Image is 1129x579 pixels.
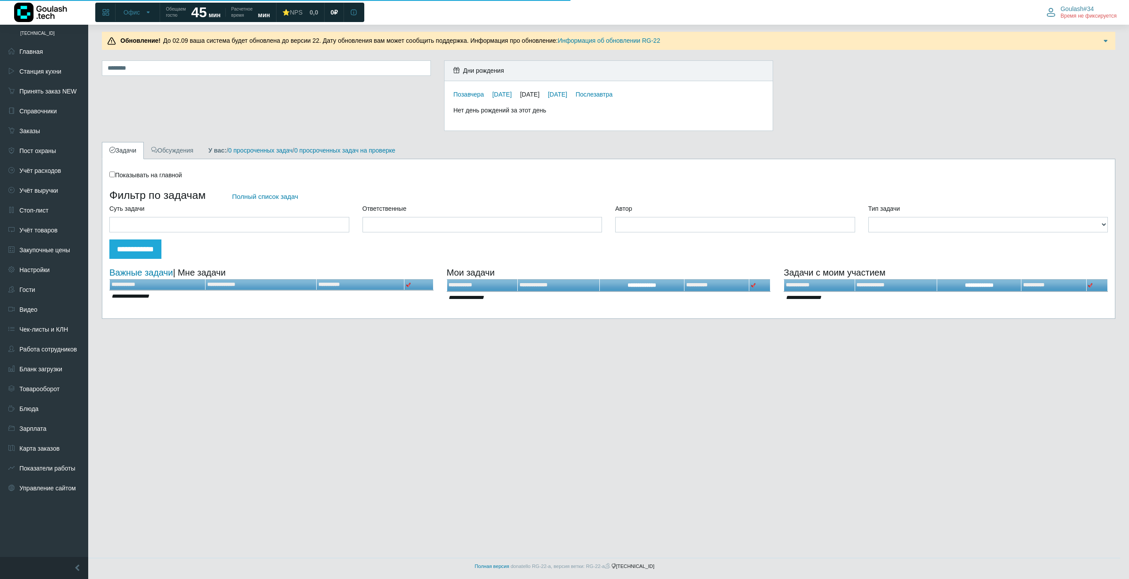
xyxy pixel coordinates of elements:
span: мин [209,11,221,19]
b: Обновление! [120,37,161,44]
div: Нет день рождений за этот день [453,106,764,115]
a: Позавчера [453,91,484,98]
a: Полная версия [475,564,509,569]
span: Время не фиксируется [1061,13,1117,20]
span: Офис [123,8,140,16]
span: donatello RG-22-a, версия ветки: RG-22-a [511,564,611,569]
div: Задачи с моим участием [784,266,1108,279]
a: Важные задачи [109,268,173,277]
a: Полный список задач [232,193,298,200]
img: Подробнее [1101,37,1110,45]
img: Логотип компании Goulash.tech [14,3,67,22]
div: Дни рождения [445,61,773,81]
strong: 45 [191,4,207,20]
a: ⭐NPS 0,0 [277,4,323,20]
div: / / [202,146,402,155]
a: Послезавтра [576,91,613,98]
span: мин [258,11,270,19]
img: Предупреждение [107,37,116,45]
h3: Фильтр по задачам [109,189,1108,202]
div: ⭐ [282,8,303,16]
label: Ответственные [363,204,407,213]
a: [DATE] [548,91,567,98]
label: Автор [615,204,632,213]
a: Информация об обновлении RG-22 [558,37,660,44]
a: 0 ₽ [325,4,343,20]
button: Офис [118,5,157,19]
span: 0,0 [310,8,318,16]
label: Тип задачи [868,204,900,213]
a: 0 просроченных задач [228,147,293,154]
span: 0 [330,8,334,16]
a: 0 просроченных задач на проверке [294,147,395,154]
span: Обещаем гостю [166,6,186,19]
a: [DATE] [492,91,512,98]
span: До 02.09 ваша система будет обновлена до версии 22. Дату обновления вам может сообщить поддержка.... [118,37,660,44]
a: Задачи [102,142,144,159]
span: NPS [290,9,303,16]
div: Показывать на главной [109,171,1108,180]
span: Расчетное время [231,6,252,19]
a: Обещаем гостю 45 мин Расчетное время мин [161,4,275,20]
div: [DATE] [520,91,546,98]
button: Goulash#34 Время не фиксируется [1041,3,1122,22]
span: Goulash#34 [1061,5,1094,13]
b: У вас: [208,147,226,154]
span: ₽ [334,8,338,16]
div: | Мне задачи [109,266,434,279]
label: Суть задачи [109,204,145,213]
div: Мои задачи [447,266,771,279]
a: Обсуждения [144,142,201,159]
footer: [TECHNICAL_ID] [9,558,1120,575]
